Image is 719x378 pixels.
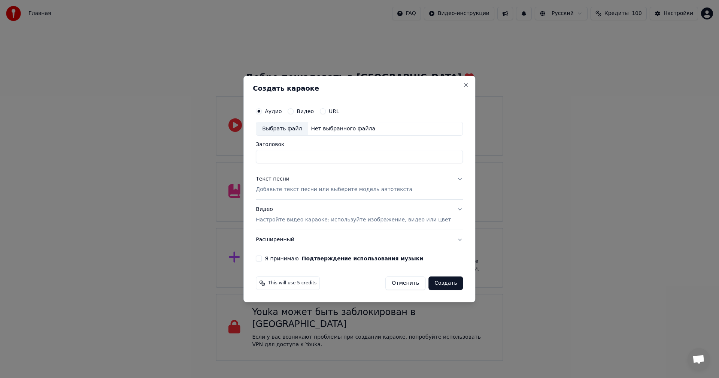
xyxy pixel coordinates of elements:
div: Видео [256,206,451,224]
span: This will use 5 credits [268,280,316,286]
label: URL [329,109,339,114]
label: Видео [297,109,314,114]
button: Я принимаю [302,256,423,261]
button: Отменить [385,276,425,290]
label: Я принимаю [265,256,423,261]
p: Настройте видео караоке: используйте изображение, видео или цвет [256,216,451,224]
h2: Создать караоке [253,85,466,92]
label: Заголовок [256,142,463,147]
div: Текст песни [256,176,289,183]
div: Выбрать файл [256,122,308,136]
button: ВидеоНастройте видео караоке: используйте изображение, видео или цвет [256,200,463,230]
button: Расширенный [256,230,463,250]
p: Добавьте текст песни или выберите модель автотекста [256,186,412,194]
button: Текст песниДобавьте текст песни или выберите модель автотекста [256,170,463,200]
label: Аудио [265,109,282,114]
div: Нет выбранного файла [308,125,378,133]
button: Создать [428,276,463,290]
